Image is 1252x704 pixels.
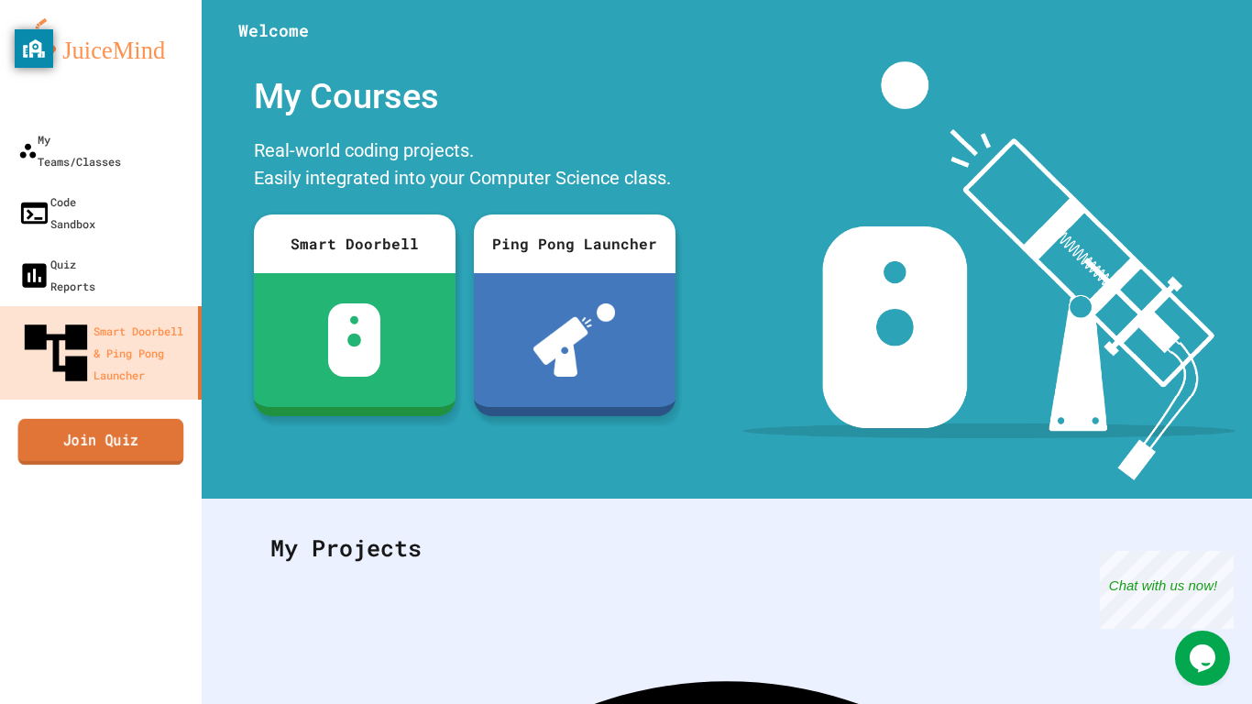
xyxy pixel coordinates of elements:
img: logo-orange.svg [18,18,183,66]
div: Ping Pong Launcher [474,214,675,273]
div: My Teams/Classes [18,128,121,172]
div: Smart Doorbell & Ping Pong Launcher [18,315,191,390]
iframe: chat widget [1100,551,1234,629]
div: Quiz Reports [18,253,95,297]
div: Smart Doorbell [254,214,456,273]
a: Join Quiz [18,418,184,464]
iframe: chat widget [1175,631,1234,686]
div: Real-world coding projects. Easily integrated into your Computer Science class. [245,132,685,201]
div: My Projects [252,512,1202,584]
img: banner-image-my-projects.png [743,61,1235,480]
div: Code Sandbox [18,191,95,235]
img: ppl-with-ball.png [533,303,615,377]
div: My Courses [245,61,685,132]
img: sdb-white.svg [328,303,380,377]
button: privacy banner [15,29,53,68]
